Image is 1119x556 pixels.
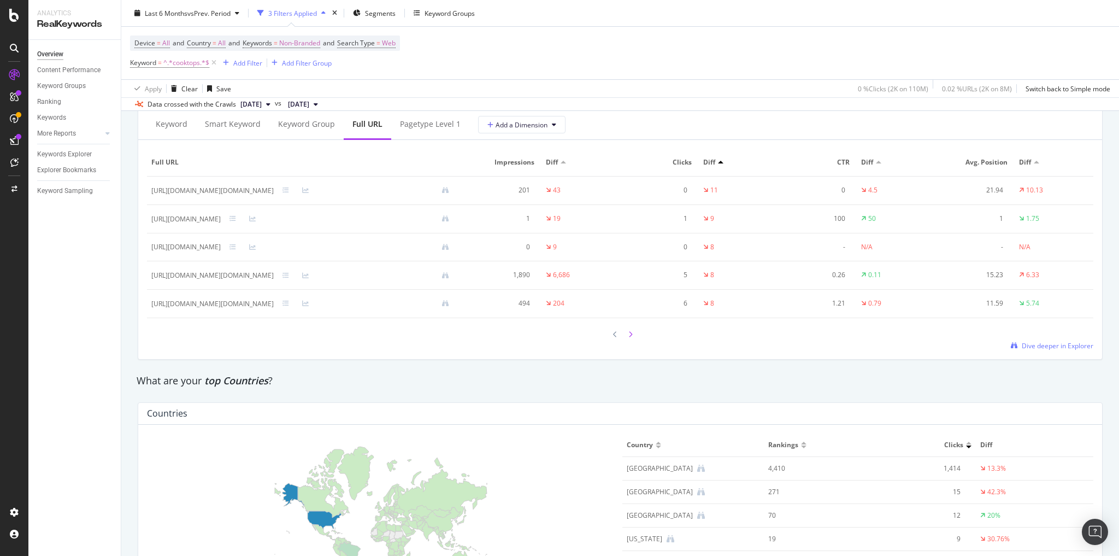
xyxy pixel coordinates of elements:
[37,80,113,92] a: Keyword Groups
[151,299,274,309] div: [URL][DOMAIN_NAME][DOMAIN_NAME]
[233,58,262,67] div: Add Filter
[145,84,162,93] div: Apply
[768,440,798,450] span: Rankings
[940,299,1003,308] div: 11.59
[467,299,529,308] div: 494
[187,8,231,17] span: vs Prev. Period
[204,374,268,387] span: top Countries
[467,214,529,224] div: 1
[243,38,272,48] span: Keywords
[546,157,558,167] span: Diff
[284,98,322,111] button: [DATE]
[323,38,334,48] span: and
[1026,84,1110,93] div: Switch back to Simple mode
[158,58,162,67] span: =
[1026,185,1043,195] div: 10.13
[1082,519,1108,545] div: Open Intercom Messenger
[862,487,961,497] div: 15
[181,84,198,93] div: Clear
[467,270,529,280] div: 1,890
[409,4,479,22] button: Keyword Groups
[330,8,339,19] div: times
[627,440,653,450] span: Country
[37,149,92,160] div: Keywords Explorer
[703,157,715,167] span: Diff
[625,270,687,280] div: 5
[553,214,561,224] div: 19
[768,464,845,473] div: 4,410
[987,511,1000,520] div: 20%
[37,9,112,18] div: Analytics
[218,36,226,51] span: All
[382,36,396,51] span: Web
[275,98,284,108] span: vs
[940,214,1003,224] div: 1
[37,96,113,108] a: Ranking
[288,100,309,109] span: 2025 Mar. 25th
[553,185,561,195] div: 43
[282,58,332,67] div: Add Filter Group
[205,119,261,130] div: Smart Keyword
[1026,299,1039,308] div: 5.74
[157,38,161,48] span: =
[940,185,1003,195] div: 21.94
[137,374,1104,388] div: What are your ?
[710,214,714,224] div: 9
[868,214,876,224] div: 50
[274,38,278,48] span: =
[868,185,877,195] div: 4.5
[625,299,687,308] div: 6
[625,157,692,167] span: Clicks
[37,96,61,108] div: Ranking
[37,165,96,176] div: Explorer Bookmarks
[162,36,170,51] span: All
[365,8,396,17] span: Segments
[553,242,557,252] div: 9
[625,185,687,195] div: 0
[940,242,1003,252] div: -
[37,128,76,139] div: More Reports
[37,128,102,139] a: More Reports
[151,186,274,196] div: [URL][DOMAIN_NAME][DOMAIN_NAME]
[868,299,881,308] div: 0.79
[782,270,845,280] div: 0.26
[267,56,332,69] button: Add Filter Group
[151,242,221,252] div: [URL][DOMAIN_NAME]
[151,214,221,224] div: [URL][DOMAIN_NAME]
[37,165,113,176] a: Explorer Bookmarks
[987,534,1010,544] div: 30.76%
[130,80,162,97] button: Apply
[944,440,963,450] span: Clicks
[156,119,187,130] div: Keyword
[710,185,718,195] div: 11
[228,38,240,48] span: and
[627,534,662,544] div: Puerto Rico
[1022,341,1093,350] span: Dive deeper in Explorer
[1026,214,1039,224] div: 1.75
[37,49,113,60] a: Overview
[768,534,845,544] div: 19
[768,487,845,497] div: 271
[1019,242,1030,252] div: N/A
[1026,270,1039,280] div: 6.33
[37,185,93,197] div: Keyword Sampling
[862,511,961,520] div: 12
[219,56,262,69] button: Add Filter
[868,270,881,280] div: 0.11
[148,100,236,109] div: Data crossed with the Crawls
[782,299,845,308] div: 1.21
[782,214,845,224] div: 100
[425,8,475,17] div: Keyword Groups
[861,242,873,252] div: N/A
[467,157,534,167] span: Impressions
[858,84,928,93] div: 0 % Clicks ( 2K on 110M )
[163,55,209,71] span: ^.*cooktops.*$
[940,270,1003,280] div: 15.23
[625,242,687,252] div: 0
[782,242,845,252] div: -
[151,271,274,280] div: [URL][DOMAIN_NAME][DOMAIN_NAME]
[268,8,317,17] div: 3 Filters Applied
[467,185,529,195] div: 201
[467,242,529,252] div: 0
[216,84,231,93] div: Save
